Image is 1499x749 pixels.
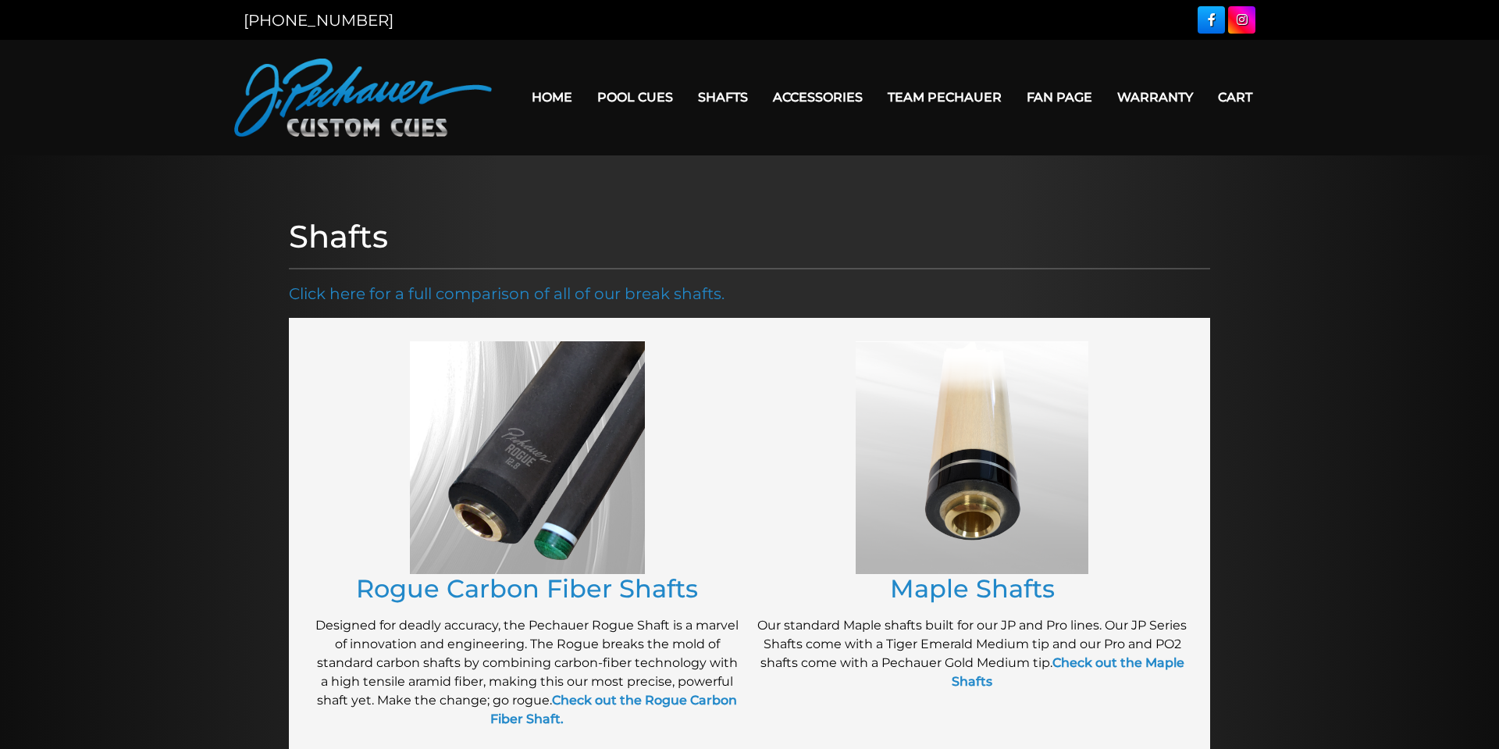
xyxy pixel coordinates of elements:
[760,77,875,117] a: Accessories
[1014,77,1105,117] a: Fan Page
[685,77,760,117] a: Shafts
[519,77,585,117] a: Home
[757,616,1187,691] p: Our standard Maple shafts built for our JP and Pro lines. Our JP Series Shafts come with a Tiger ...
[289,284,725,303] a: Click here for a full comparison of all of our break shafts.
[585,77,685,117] a: Pool Cues
[244,11,393,30] a: [PHONE_NUMBER]
[952,655,1184,689] a: Check out the Maple Shafts
[356,573,698,604] a: Rogue Carbon Fiber Shafts
[890,573,1055,604] a: Maple Shafts
[490,693,737,726] a: Check out the Rogue Carbon Fiber Shaft.
[289,218,1210,255] h1: Shafts
[1205,77,1265,117] a: Cart
[234,59,492,137] img: Pechauer Custom Cues
[1105,77,1205,117] a: Warranty
[312,616,742,729] p: Designed for deadly accuracy, the Pechauer Rogue Shaft is a marvel of innovation and engineering....
[875,77,1014,117] a: Team Pechauer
